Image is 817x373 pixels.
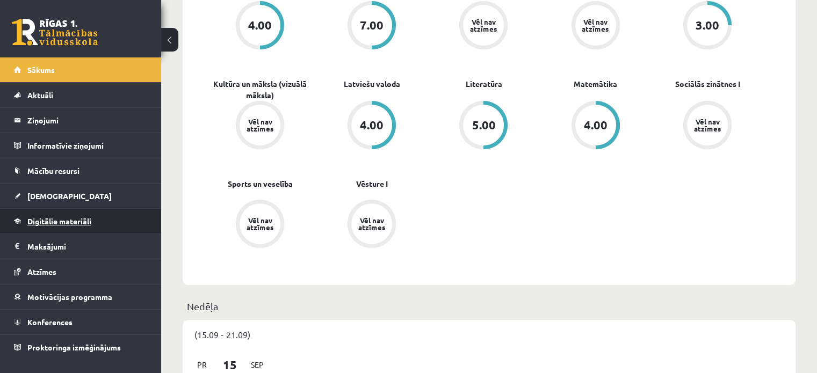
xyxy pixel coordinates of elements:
[14,184,148,208] a: [DEMOGRAPHIC_DATA]
[246,356,269,373] span: Sep
[360,19,384,31] div: 7.00
[187,299,791,313] p: Nedēļa
[27,108,148,133] legend: Ziņojumi
[204,1,316,52] a: 4.00
[27,191,112,201] span: [DEMOGRAPHIC_DATA]
[191,356,213,373] span: Pr
[540,101,652,151] a: 4.00
[27,65,55,75] span: Sākums
[183,320,796,349] div: (15.09 - 21.09)
[204,78,316,101] a: Kultūra un māksla (vizuālā māksla)
[27,234,148,259] legend: Maksājumi
[14,133,148,158] a: Informatīvie ziņojumi
[675,78,740,90] a: Sociālās zinātnes I
[228,178,293,189] a: Sports un veselība
[652,101,763,151] a: Vēl nav atzīmes
[14,158,148,183] a: Mācību resursi
[14,108,148,133] a: Ziņojumi
[27,90,53,100] span: Aktuāli
[356,178,388,189] a: Vēsture I
[27,342,121,352] span: Proktoringa izmēģinājums
[540,1,652,52] a: Vēl nav atzīmes
[204,101,316,151] a: Vēl nav atzīmes
[27,133,148,158] legend: Informatīvie ziņojumi
[428,101,539,151] a: 5.00
[316,200,428,250] a: Vēl nav atzīmes
[574,78,617,90] a: Matemātika
[27,317,73,327] span: Konferences
[14,284,148,309] a: Motivācijas programma
[692,118,722,132] div: Vēl nav atzīmes
[652,1,763,52] a: 3.00
[468,18,498,32] div: Vēl nav atzīmes
[581,18,611,32] div: Vēl nav atzīmes
[27,216,91,226] span: Digitālie materiāli
[245,118,275,132] div: Vēl nav atzīmes
[14,83,148,107] a: Aktuāli
[344,78,400,90] a: Latviešu valoda
[248,19,272,31] div: 4.00
[357,217,387,231] div: Vēl nav atzīmes
[472,119,495,131] div: 5.00
[27,267,56,276] span: Atzīmes
[316,1,428,52] a: 7.00
[245,217,275,231] div: Vēl nav atzīmes
[12,19,98,46] a: Rīgas 1. Tālmācības vidusskola
[14,57,148,82] a: Sākums
[14,209,148,233] a: Digitālie materiāli
[27,166,79,175] span: Mācību resursi
[360,119,384,131] div: 4.00
[14,335,148,360] a: Proktoringa izmēģinājums
[696,19,719,31] div: 3.00
[465,78,502,90] a: Literatūra
[14,234,148,259] a: Maksājumi
[584,119,608,131] div: 4.00
[14,259,148,284] a: Atzīmes
[316,101,428,151] a: 4.00
[204,200,316,250] a: Vēl nav atzīmes
[27,292,112,302] span: Motivācijas programma
[14,310,148,334] a: Konferences
[428,1,539,52] a: Vēl nav atzīmes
